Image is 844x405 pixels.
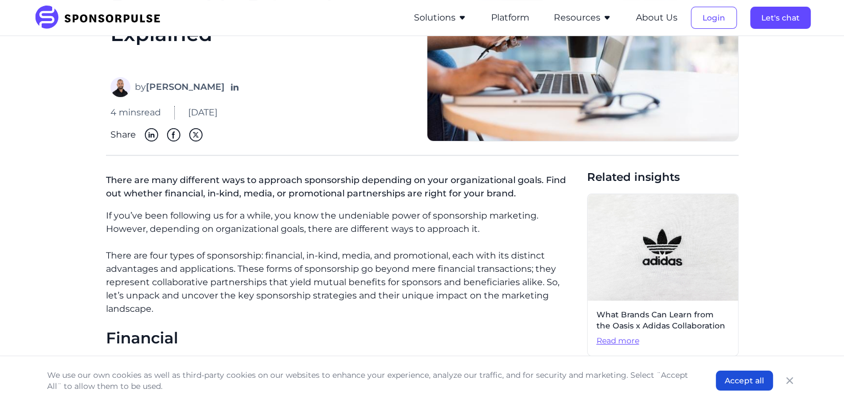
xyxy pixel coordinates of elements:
img: Twitter [189,128,203,141]
iframe: Chat Widget [789,352,844,405]
a: What Brands Can Learn from the Oasis x Adidas CollaborationRead more [587,194,739,356]
a: About Us [636,13,678,23]
button: Platform [491,11,529,24]
img: SponsorPulse [34,6,169,30]
button: Resources [554,11,611,24]
p: There are many different ways to approach sponsorship depending on your organizational goals. Fin... [106,169,578,209]
button: Login [691,7,737,29]
p: If you’ve been following us for a while, you know the undeniable power of sponsorship marketing. ... [106,209,578,236]
button: Let's chat [750,7,811,29]
span: What Brands Can Learn from the Oasis x Adidas Collaboration [597,310,729,331]
img: Facebook [167,128,180,141]
a: Let's chat [750,13,811,23]
button: About Us [636,11,678,24]
a: Login [691,13,737,23]
a: Platform [491,13,529,23]
strong: [PERSON_NAME] [146,82,225,92]
span: Read more [597,336,729,347]
span: by [135,80,225,94]
span: 4 mins read [110,106,161,119]
img: Christian Wiediger, courtesy of Unsplash [588,194,738,301]
span: Share [110,128,136,141]
a: Follow on LinkedIn [229,82,240,93]
span: Related insights [587,169,739,185]
p: We use our own cookies as well as third-party cookies on our websites to enhance your experience,... [47,369,694,392]
img: Linkedin [145,128,158,141]
button: Close [782,373,797,388]
h2: Financial [106,329,578,348]
button: Accept all [716,371,773,391]
img: Eddy Sidani [110,77,130,97]
button: Solutions [414,11,467,24]
p: There are four types of sponsorship: financial, in-kind, media, and promotional, each with its di... [106,249,578,316]
span: [DATE] [188,106,218,119]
